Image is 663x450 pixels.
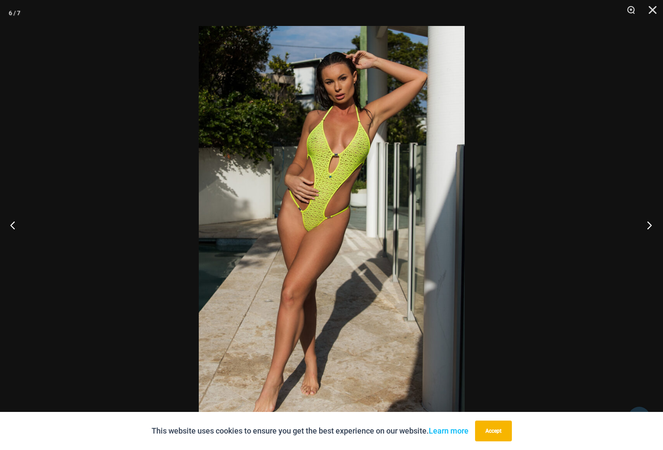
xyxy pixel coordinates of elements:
div: 6 / 7 [9,6,20,19]
a: Learn more [429,426,469,435]
button: Accept [475,421,512,441]
button: Next [631,203,663,247]
p: This website uses cookies to ensure you get the best experience on our website. [152,424,469,437]
img: Bubble Mesh Highlight Yellow 819 One Piece 07 [199,26,465,424]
